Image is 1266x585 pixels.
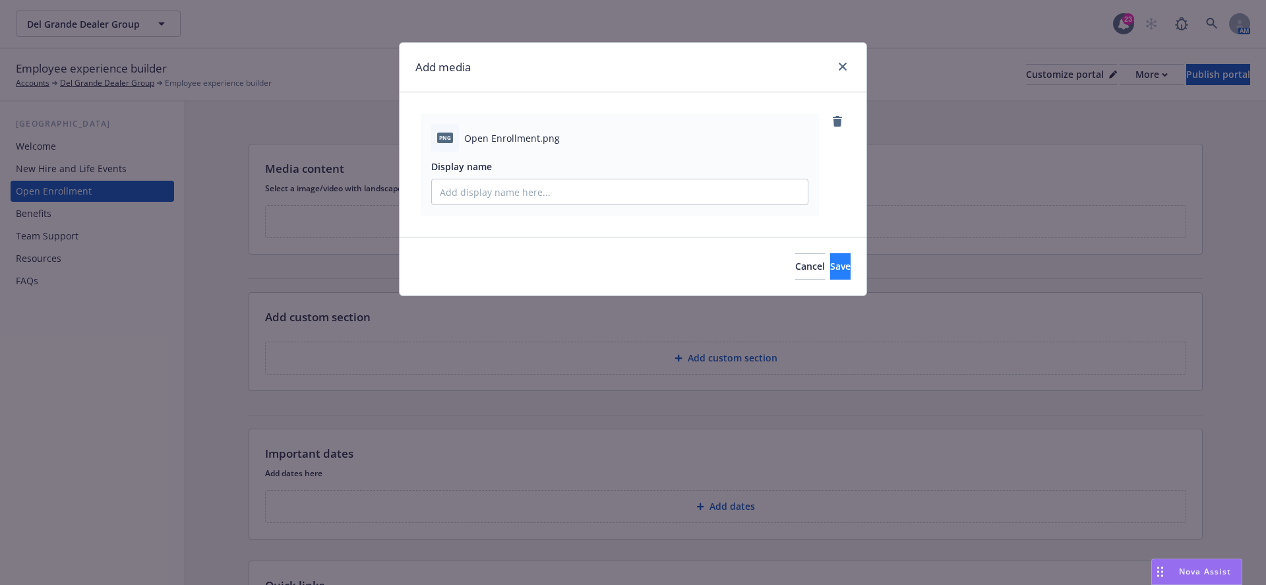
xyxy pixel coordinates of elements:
button: Cancel [795,253,825,280]
div: Drag to move [1152,559,1168,584]
span: Save [830,260,851,272]
span: png [437,133,453,142]
input: Add display name here... [432,179,808,204]
button: Nova Assist [1151,559,1242,585]
span: Nova Assist [1179,566,1231,577]
h1: Add media [415,59,471,76]
a: remove [829,113,845,129]
span: Cancel [795,260,825,272]
span: Display name [431,160,492,173]
a: close [835,59,851,75]
span: Open Enrollment.png [464,131,560,145]
button: Save [830,253,851,280]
